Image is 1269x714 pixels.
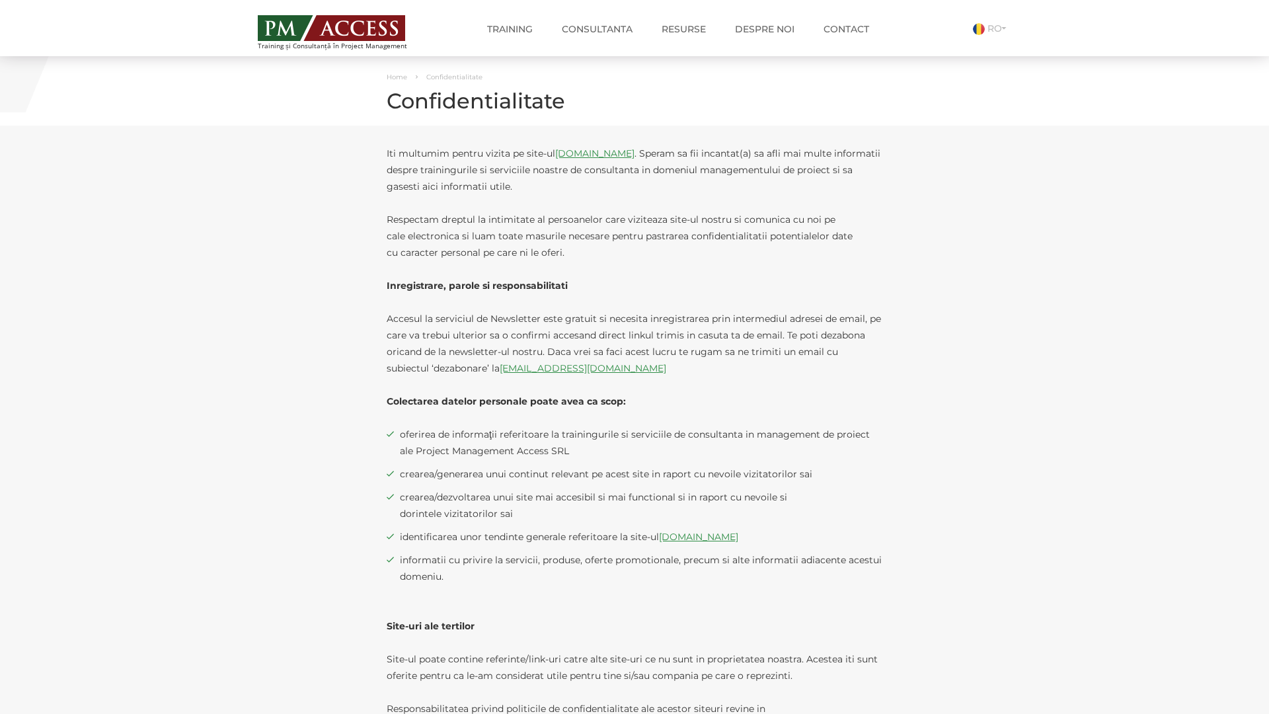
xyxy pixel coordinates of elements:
span: oferirea de informaţii referitoare la trainingurile si serviciile de consultanta in management de... [400,426,882,459]
a: Home [387,73,407,81]
a: [DOMAIN_NAME] [659,531,738,543]
img: PM ACCESS - Echipa traineri si consultanti certificati PMP: Narciss Popescu, Mihai Olaru, Monica ... [258,15,405,41]
span: Training și Consultanță în Project Management [258,42,432,50]
a: [EMAIL_ADDRESS][DOMAIN_NAME] [500,362,666,374]
img: Romana [973,23,985,35]
span: Confidentialitate [426,73,482,81]
span: identificarea unor tendinte generale referitoare la site-ul [400,529,882,545]
a: Training și Consultanță în Project Management [258,11,432,50]
p: Iti multumim pentru vizita pe site-ul . Speram sa fii incantat(a) sa afli mai multe informatii de... [387,145,882,195]
span: crearea/generarea unui continut relevant pe acest site in raport cu nevoile vizitatorilor sai [400,466,882,483]
a: Consultanta [552,16,642,42]
span: informatii cu privire la servicii, produse, oferte promotionale, precum si alte informatii adiace... [400,552,882,585]
a: Contact [814,16,879,42]
a: [DOMAIN_NAME] [555,147,634,159]
p: Accesul la serviciul de Newsletter este gratuit si necesita inregistrarea prin intermediul adrese... [387,311,882,377]
strong: Inregistrare, parole si responsabilitati [387,280,568,292]
a: Training [477,16,543,42]
strong: Site-uri ale tertilor [387,620,475,632]
a: Despre noi [725,16,804,42]
a: RO [973,22,1011,34]
h1: Confidentialitate [387,89,882,112]
span: crearea/dezvoltarea unui site mai accesibil si mai functional si in raport cu nevoile si dorintel... [400,489,882,522]
a: Resurse [652,16,716,42]
p: Respectam dreptul la intimitate al persoanelor care viziteaza site-ul nostru si comunica cu noi p... [387,212,882,261]
strong: Colectarea datelor personale poate avea ca scop: [387,395,626,407]
p: Site-ul poate contine referinte/link-uri catre alte site-uri ce nu sunt in proprietatea noastra. ... [387,651,882,684]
